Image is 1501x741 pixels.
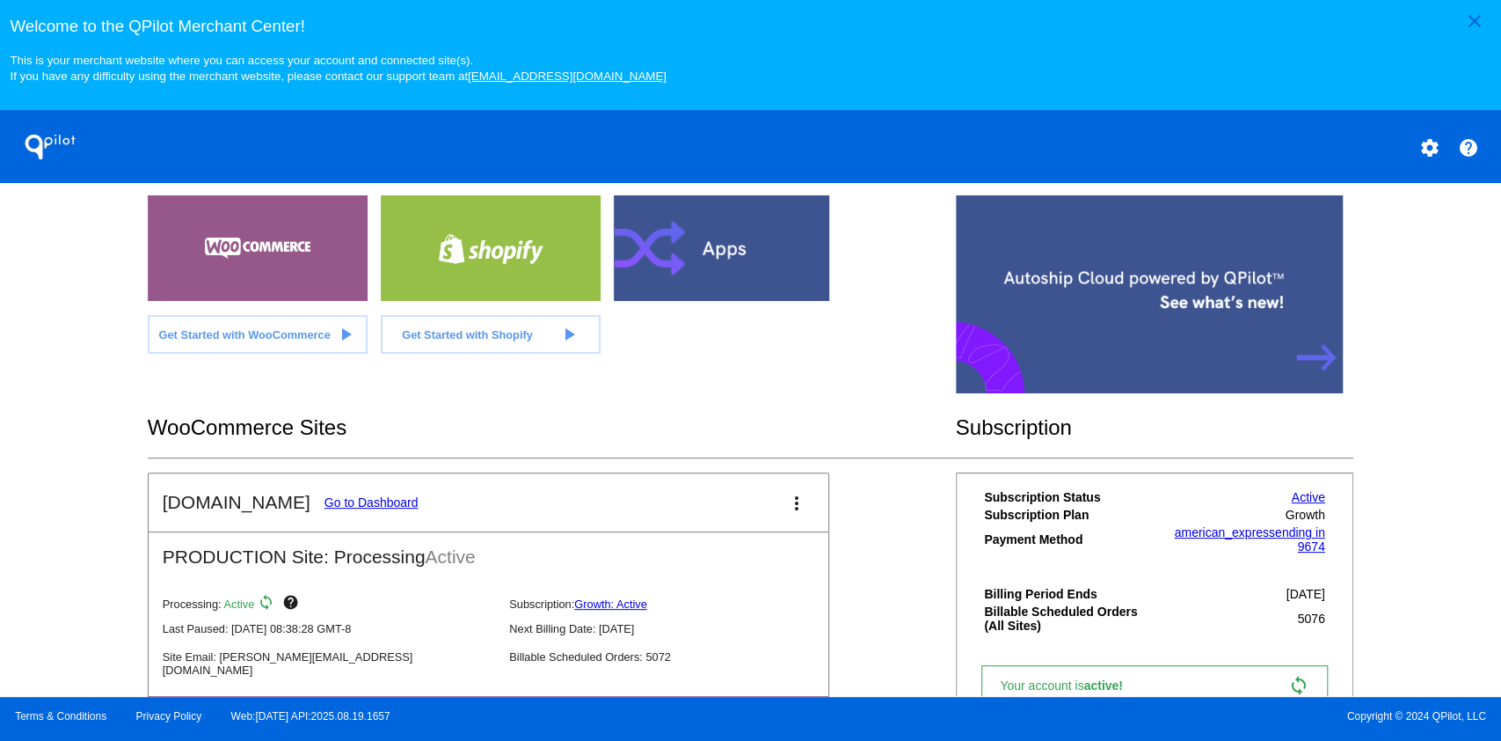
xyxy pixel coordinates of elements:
[163,650,495,677] p: Site Email: [PERSON_NAME][EMAIL_ADDRESS][DOMAIN_NAME]
[509,622,842,635] p: Next Billing Date: [DATE]
[956,415,1354,440] h2: Subscription
[786,493,807,514] mat-icon: more_vert
[15,710,106,723] a: Terms & Conditions
[15,129,85,165] h1: QPilot
[224,598,255,611] span: Active
[983,525,1155,554] th: Payment Method
[10,17,1490,36] h3: Welcome to the QPilot Merchant Center!
[509,650,842,664] p: Billable Scheduled Orders: 5072
[149,532,828,568] h2: PRODUCTION Site: Processing
[1174,525,1324,554] a: american_expressending in 9674
[983,507,1155,523] th: Subscription Plan
[1286,508,1325,522] span: Growth
[136,710,202,723] a: Privacy Policy
[981,665,1327,706] a: Your account isactive! sync
[158,328,330,341] span: Get Started with WooCommerce
[148,315,368,354] a: Get Started with WooCommerce
[1297,612,1324,626] span: 5076
[1288,675,1309,696] mat-icon: sync
[281,594,302,615] mat-icon: help
[148,415,956,440] h2: WooCommerce Sites
[1418,137,1439,158] mat-icon: settings
[402,328,533,341] span: Get Started with Shopify
[766,710,1486,723] span: Copyright © 2024 QPilot, LLC
[335,324,356,345] mat-icon: play_arrow
[163,622,495,635] p: Last Paused: [DATE] 08:38:28 GMT-8
[426,547,476,567] span: Active
[231,710,390,723] a: Web:[DATE] API:2025.08.19.1657
[983,586,1155,602] th: Billing Period Ends
[324,495,419,510] a: Go to Dashboard
[509,598,842,611] p: Subscription:
[10,54,666,83] small: This is your merchant website where you can access your account and connected site(s). If you hav...
[983,604,1155,634] th: Billable Scheduled Orders (All Sites)
[1286,587,1325,601] span: [DATE]
[1464,11,1485,32] mat-icon: close
[574,598,647,611] a: Growth: Active
[983,489,1155,505] th: Subscription Status
[1000,679,1140,693] span: Your account is
[1083,679,1131,693] span: active!
[557,324,579,345] mat-icon: play_arrow
[1174,525,1274,539] span: american_express
[258,594,279,615] mat-icon: sync
[163,492,310,513] h2: [DOMAIN_NAME]
[163,594,495,615] p: Processing:
[468,70,667,83] a: [EMAIL_ADDRESS][DOMAIN_NAME]
[1292,490,1325,504] a: Active
[1458,137,1479,158] mat-icon: help
[381,315,601,354] a: Get Started with Shopify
